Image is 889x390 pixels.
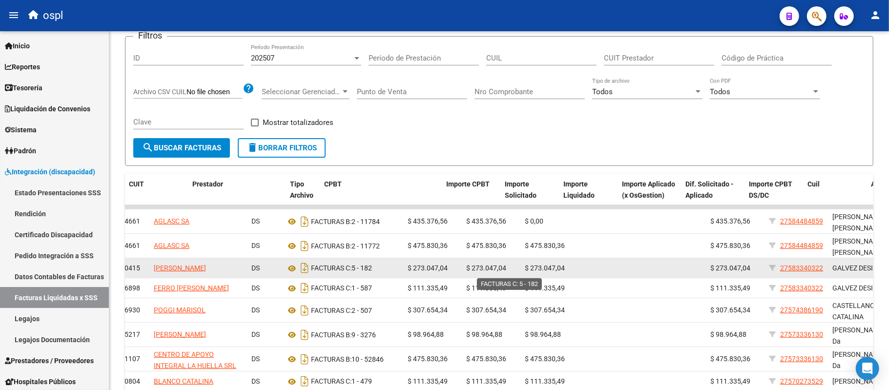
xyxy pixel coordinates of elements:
[780,217,823,225] span: 27584484859
[298,303,311,318] i: Descargar documento
[251,242,260,249] span: DS
[466,217,506,225] span: $ 435.376,56
[251,355,260,363] span: DS
[154,264,206,272] span: [PERSON_NAME]
[154,306,206,314] span: POGGI MARISOL
[5,41,30,51] span: Inicio
[133,138,230,158] button: Buscar Facturas
[286,373,400,389] div: 1 - 479
[286,174,320,217] datatable-header-cell: Tipo Archivo
[618,174,682,217] datatable-header-cell: Importe Aplicado (x OsGestion)
[186,88,243,97] input: Archivo CSV CUIL
[247,142,258,153] mat-icon: delete
[832,213,885,232] span: [PERSON_NAME] [PERSON_NAME]
[133,29,167,42] h3: Filtros
[129,180,144,188] span: CUIT
[869,9,881,21] mat-icon: person
[710,355,750,363] span: $ 475.830,36
[5,166,95,177] span: Integración (discapacidad)
[320,174,442,217] datatable-header-cell: CPBT
[525,264,565,272] span: $ 273.047,04
[525,242,565,249] span: $ 475.830,36
[298,280,311,296] i: Descargar documento
[324,180,342,188] span: CPBT
[710,217,750,225] span: $ 435.376,56
[780,284,823,292] span: 27583340322
[298,351,311,367] i: Descargar documento
[311,265,351,272] span: FACTURAS C:
[192,180,223,188] span: Prestador
[501,174,559,217] datatable-header-cell: Importe Solicitado
[832,284,881,292] span: GALVEZ DESIRE
[710,330,746,338] span: $ 98.964,88
[466,355,506,363] span: $ 475.830,36
[298,238,311,254] i: Descargar documento
[311,307,351,314] span: FACTURAS C:
[142,142,154,153] mat-icon: search
[43,5,63,26] span: ospl
[286,214,400,229] div: 2 - 11784
[832,326,885,345] span: [PERSON_NAME] Da
[5,124,37,135] span: Sistema
[298,214,311,229] i: Descargar documento
[525,355,565,363] span: $ 475.830,36
[251,284,260,292] span: DS
[832,237,885,256] span: [PERSON_NAME] [PERSON_NAME]
[5,145,36,156] span: Padrón
[5,376,76,387] span: Hospitales Públicos
[5,62,40,72] span: Reportes
[311,285,351,292] span: FACTURAS C:
[125,174,188,217] datatable-header-cell: CUIT
[856,357,879,380] div: Open Intercom Messenger
[8,9,20,21] mat-icon: menu
[154,242,189,249] span: AGLASC SA
[154,377,213,385] span: BLANCO CATALINA
[446,180,490,188] span: Importe CPBT
[466,264,506,272] span: $ 273.047,04
[263,117,333,128] span: Mostrar totalizadores
[262,87,341,96] span: Seleccionar Gerenciador
[5,82,42,93] span: Tesorería
[286,260,400,276] div: 5 - 182
[710,377,750,385] span: $ 111.335,49
[247,144,317,152] span: Borrar Filtros
[251,264,260,272] span: DS
[251,217,260,225] span: DS
[154,330,206,338] span: [PERSON_NAME]
[466,284,506,292] span: $ 111.335,49
[408,355,448,363] span: $ 475.830,36
[298,327,311,343] i: Descargar documento
[710,87,730,96] span: Todos
[622,180,675,199] span: Importe Aplicado (x OsGestion)
[408,377,448,385] span: $ 111.335,49
[286,303,400,318] div: 2 - 507
[525,217,543,225] span: $ 0,00
[780,306,823,314] span: 27574386190
[311,242,351,250] span: FACTURAS B:
[804,174,867,217] datatable-header-cell: Cuil
[780,264,823,272] span: 27583340322
[311,331,351,339] span: FACTURAS B:
[5,355,94,366] span: Prestadores / Proveedores
[133,88,186,96] span: Archivo CSV CUIL
[710,264,750,272] span: $ 273.047,04
[298,260,311,276] i: Descargar documento
[685,180,734,199] span: Dif. Solicitado - Aplicado
[466,242,506,249] span: $ 475.830,36
[780,330,823,338] span: 27573336130
[832,377,885,385] span: [PERSON_NAME]
[251,306,260,314] span: DS
[780,242,823,249] span: 27584484859
[188,174,286,217] datatable-header-cell: Prestador
[592,87,613,96] span: Todos
[559,174,618,217] datatable-header-cell: Importe Liquidado
[466,306,506,314] span: $ 307.654,34
[682,174,745,217] datatable-header-cell: Dif. Solicitado - Aplicado
[525,330,561,338] span: $ 98.964,88
[832,350,885,369] span: [PERSON_NAME] Da
[286,280,400,296] div: 1 - 587
[525,306,565,314] span: $ 307.654,34
[286,238,400,254] div: 2 - 11772
[408,284,448,292] span: $ 111.335,49
[286,327,400,343] div: 9 - 3276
